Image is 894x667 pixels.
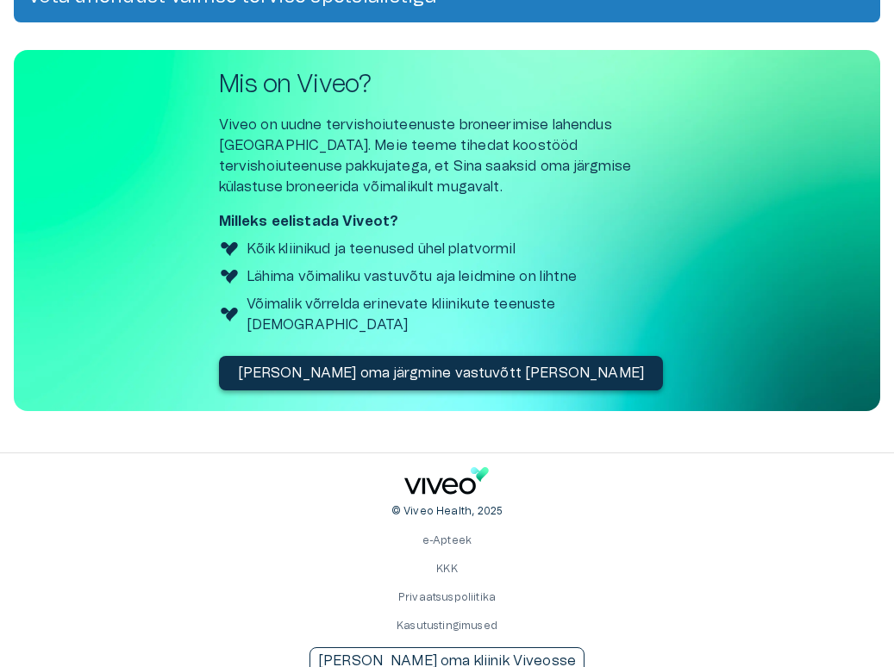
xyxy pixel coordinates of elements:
[391,504,503,519] p: © Viveo Health, 2025
[404,467,491,502] a: Navigate to home page
[397,620,497,631] a: Kasutustingimused
[219,115,676,197] p: Viveo on uudne tervishoiuteenuste broneerimise lahendus [GEOGRAPHIC_DATA]. Meie teeme tihedat koo...
[219,266,240,287] img: Viveo logo
[398,592,496,602] a: Privaatsuspoliitika
[219,356,664,390] button: [PERSON_NAME] oma järgmine vastuvõtt [PERSON_NAME]
[247,239,516,259] p: Kõik kliinikud ja teenused ühel platvormil
[219,239,240,259] img: Viveo logo
[219,304,240,325] img: Viveo logo
[247,294,676,335] p: Võimalik võrrelda erinevate kliinikute teenuste [DEMOGRAPHIC_DATA]
[422,535,472,545] a: e-Apteek
[247,266,577,287] p: Lähima võimaliku vastuvõtu aja leidmine on lihtne
[436,564,458,574] a: KKK
[238,363,645,383] p: [PERSON_NAME] oma järgmine vastuvõtt [PERSON_NAME]
[219,211,676,232] p: Milleks eelistada Viveot?
[219,71,676,101] h2: Mis on Viveo?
